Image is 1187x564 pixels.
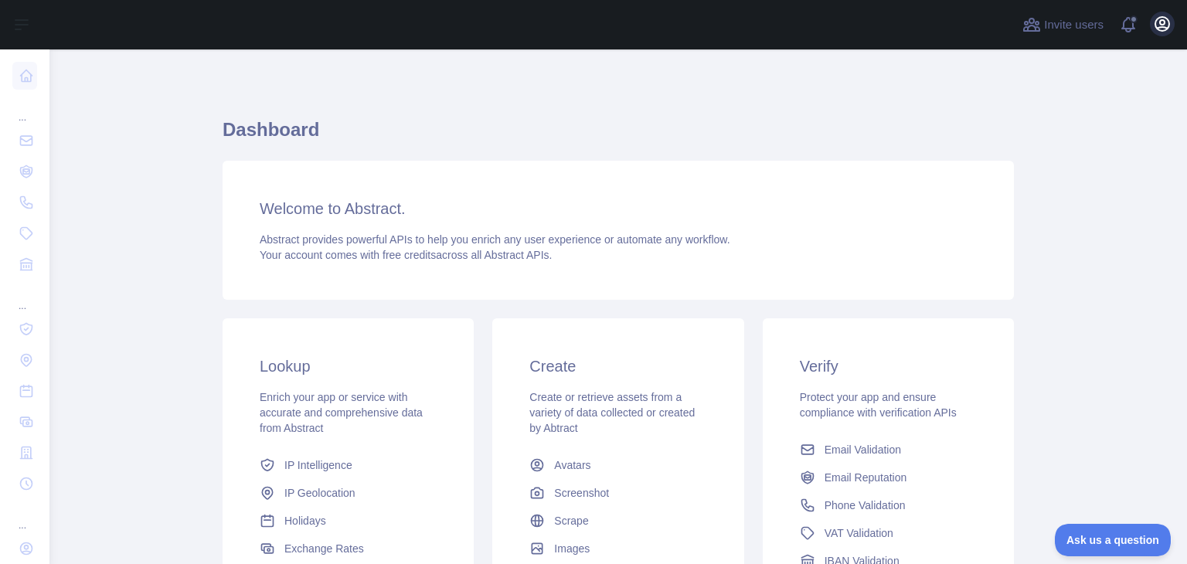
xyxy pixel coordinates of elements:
[260,198,977,219] h3: Welcome to Abstract.
[794,519,983,547] a: VAT Validation
[794,436,983,464] a: Email Validation
[523,535,713,562] a: Images
[1019,12,1107,37] button: Invite users
[284,457,352,473] span: IP Intelligence
[383,249,436,261] span: free credits
[554,541,590,556] span: Images
[12,93,37,124] div: ...
[800,355,977,377] h3: Verify
[284,513,326,528] span: Holidays
[12,281,37,312] div: ...
[260,233,730,246] span: Abstract provides powerful APIs to help you enrich any user experience or automate any workflow.
[253,451,443,479] a: IP Intelligence
[825,470,907,485] span: Email Reputation
[523,507,713,535] a: Scrape
[825,498,906,513] span: Phone Validation
[794,464,983,491] a: Email Reputation
[825,442,901,457] span: Email Validation
[253,479,443,507] a: IP Geolocation
[554,513,588,528] span: Scrape
[1044,16,1104,34] span: Invite users
[284,485,355,501] span: IP Geolocation
[223,117,1014,155] h1: Dashboard
[794,491,983,519] a: Phone Validation
[260,355,437,377] h3: Lookup
[554,485,609,501] span: Screenshot
[825,525,893,541] span: VAT Validation
[260,391,423,434] span: Enrich your app or service with accurate and comprehensive data from Abstract
[12,501,37,532] div: ...
[529,391,695,434] span: Create or retrieve assets from a variety of data collected or created by Abtract
[284,541,364,556] span: Exchange Rates
[523,451,713,479] a: Avatars
[253,535,443,562] a: Exchange Rates
[529,355,706,377] h3: Create
[523,479,713,507] a: Screenshot
[260,249,552,261] span: Your account comes with across all Abstract APIs.
[554,457,590,473] span: Avatars
[1055,524,1172,556] iframe: Toggle Customer Support
[800,391,957,419] span: Protect your app and ensure compliance with verification APIs
[253,507,443,535] a: Holidays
